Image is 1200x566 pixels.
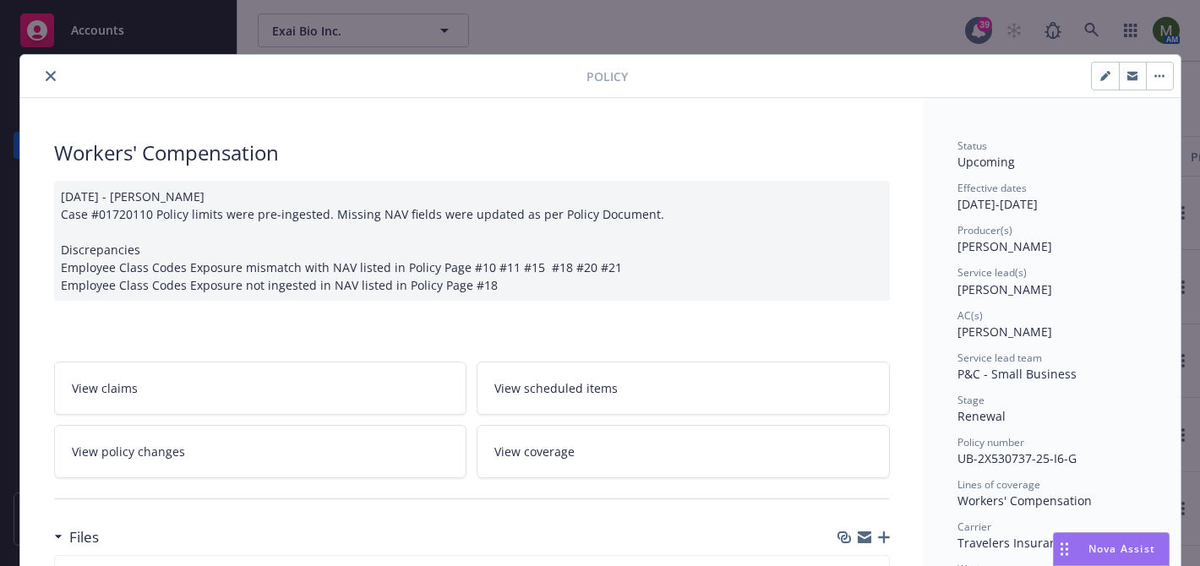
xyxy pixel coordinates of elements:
span: [PERSON_NAME] [957,324,1052,340]
span: Service lead team [957,351,1042,365]
span: Policy number [957,435,1024,449]
span: Effective dates [957,181,1027,195]
span: P&C - Small Business [957,366,1077,382]
button: Nova Assist [1053,532,1170,566]
a: View policy changes [54,425,467,478]
span: Workers' Compensation [957,493,1092,509]
span: Renewal [957,408,1006,424]
div: [DATE] - [PERSON_NAME] Case #01720110 Policy limits were pre-ingested. Missing NAV fields were up... [54,181,890,301]
span: [PERSON_NAME] [957,238,1052,254]
span: [PERSON_NAME] [957,281,1052,297]
div: [DATE] - [DATE] [957,181,1147,213]
div: Workers' Compensation [54,139,890,167]
span: View coverage [494,443,575,460]
a: View coverage [477,425,890,478]
span: AC(s) [957,308,983,323]
a: View claims [54,362,467,415]
div: Files [54,526,99,548]
span: View policy changes [72,443,185,460]
span: Nova Assist [1088,542,1155,556]
span: Lines of coverage [957,477,1040,492]
span: Status [957,139,987,153]
span: Service lead(s) [957,265,1027,280]
span: Upcoming [957,154,1015,170]
h3: Files [69,526,99,548]
span: Travelers Insurance [957,535,1070,551]
span: View claims [72,379,138,397]
div: Drag to move [1054,533,1075,565]
span: View scheduled items [494,379,618,397]
span: Stage [957,393,985,407]
span: Policy [586,68,628,85]
span: UB-2X530737-25-I6-G [957,450,1077,466]
button: close [41,66,61,86]
span: Producer(s) [957,223,1012,237]
a: View scheduled items [477,362,890,415]
span: Carrier [957,520,991,534]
